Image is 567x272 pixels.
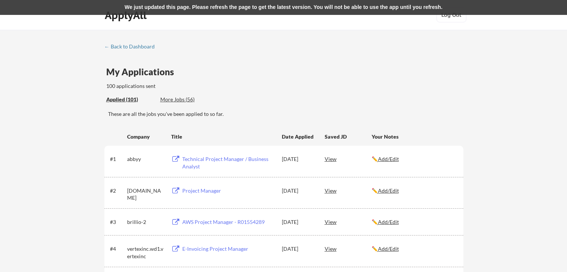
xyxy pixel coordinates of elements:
div: Project Manager [182,187,275,194]
div: ✏️ [372,245,457,253]
div: View [325,152,372,165]
div: [DATE] [282,245,315,253]
div: ← Back to Dashboard [104,44,160,49]
div: These are job applications we think you'd be a good fit for, but couldn't apply you to automatica... [160,96,215,104]
div: #2 [110,187,125,194]
u: Add/Edit [378,246,399,252]
u: Add/Edit [378,219,399,225]
div: abbyy [127,155,164,163]
div: These are all the jobs you've been applied to so far. [106,96,155,104]
div: ✏️ [372,155,457,163]
div: Applied (101) [106,96,155,103]
div: E-Invoicing Project Manager [182,245,275,253]
div: brillio-2 [127,218,164,226]
div: [DOMAIN_NAME] [127,187,164,202]
button: Log Out [437,7,466,22]
a: ← Back to Dashboard [104,44,160,51]
div: vertexinc.wd1.vertexinc [127,245,164,260]
div: My Applications [106,67,180,76]
div: [DATE] [282,155,315,163]
div: Title [171,133,275,140]
div: ✏️ [372,187,457,194]
div: More Jobs (56) [160,96,215,103]
div: These are all the jobs you've been applied to so far. [108,110,463,118]
div: Technical Project Manager / Business Analyst [182,155,275,170]
u: Add/Edit [378,187,399,194]
div: ApplyAll [105,9,149,22]
div: [DATE] [282,218,315,226]
div: #1 [110,155,125,163]
div: View [325,215,372,228]
div: [DATE] [282,187,315,194]
div: AWS Project Manager - R01554289 [182,218,275,226]
div: Date Applied [282,133,315,140]
div: View [325,242,372,255]
div: #3 [110,218,125,226]
div: Company [127,133,164,140]
div: Saved JD [325,130,372,143]
div: #4 [110,245,125,253]
div: 100 applications sent [106,82,251,90]
div: Your Notes [372,133,457,140]
div: View [325,184,372,197]
u: Add/Edit [378,156,399,162]
div: ✏️ [372,218,457,226]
